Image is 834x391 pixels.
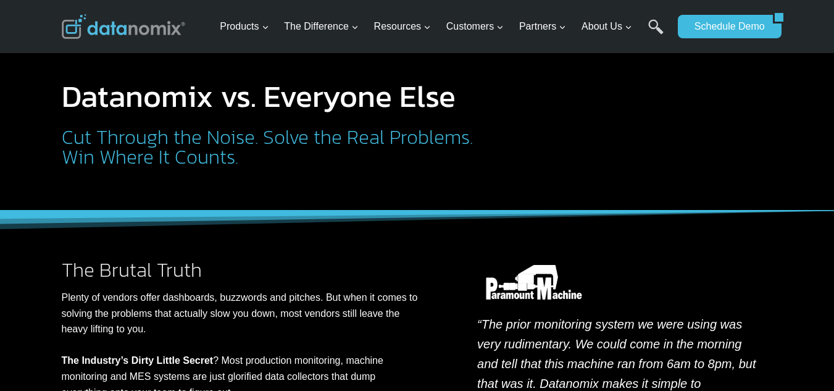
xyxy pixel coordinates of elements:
span: Resources [374,19,431,35]
img: Datanomix Customer - Paramount Machine [477,265,591,300]
h1: Datanomix vs. Everyone Else [62,81,478,112]
h2: Cut Through the Noise. Solve the Real Problems. Win Where It Counts. [62,127,478,167]
h2: The Brutal Truth [62,260,423,280]
img: Datanomix [62,14,185,39]
strong: The Industry’s Dirty Little Secret [62,355,214,366]
a: Schedule Demo [678,15,773,38]
span: Products [220,19,269,35]
span: Customers [446,19,504,35]
span: Partners [519,19,566,35]
a: Search [648,19,664,47]
nav: Primary Navigation [215,7,672,47]
span: About Us [582,19,632,35]
span: The Difference [284,19,359,35]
